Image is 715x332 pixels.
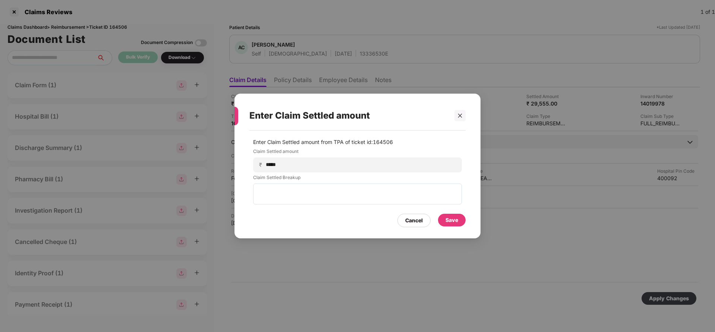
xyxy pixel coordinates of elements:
[249,101,448,130] div: Enter Claim Settled amount
[445,216,458,224] div: Save
[405,216,423,225] div: Cancel
[253,174,462,184] label: Claim Settled Breakup
[457,113,463,118] span: close
[259,161,265,168] span: ₹
[253,148,462,157] label: Claim Settled amount
[253,138,462,146] p: Enter Claim Settled amount from TPA of ticket id: 164506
